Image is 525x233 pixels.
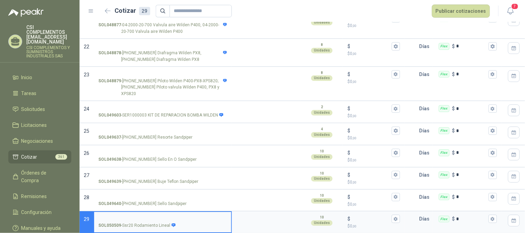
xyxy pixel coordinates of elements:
a: Inicio [8,71,71,84]
input: SOL048878-[PHONE_NUMBER] Diafragma Wilden PX8, [PHONE_NUMBER] Diafragma Wilden PX8 [98,44,227,49]
div: Unidades [311,132,333,138]
button: Flex $ [489,127,497,135]
span: 0 [350,202,356,207]
span: Inicio [21,74,33,81]
span: ,00 [352,114,356,118]
button: $$0,00 [392,149,400,157]
input: $$0,00 [352,150,390,155]
img: Logo peakr [8,8,44,17]
span: ,00 [352,203,356,206]
span: 25 [84,128,89,134]
p: $ [347,215,350,223]
strong: SOL049637 [98,134,121,141]
div: Flex [439,216,450,223]
span: 0 [350,180,356,185]
span: 27 [84,173,89,178]
p: $ [452,71,455,78]
button: Flex $ [489,149,497,157]
button: Flex $ [489,193,497,201]
button: Flex $ [489,42,497,50]
p: Días [419,168,433,182]
p: $ [347,171,350,179]
p: $ [452,127,455,134]
p: $ [452,171,455,179]
p: - [PHONE_NUMBER] Sello Sandpiper [98,201,187,207]
input: $$0,00 [352,72,390,77]
p: $ [347,113,400,119]
p: 8 [321,42,323,48]
span: Remisiones [21,193,47,200]
a: Solicitudes [8,103,71,116]
span: ,00 [352,24,356,28]
button: Flex $ [489,171,497,179]
p: $ [452,149,455,157]
strong: SOL048879 [98,78,121,97]
input: SOL048879-[PHONE_NUMBER] Piloto Wilden P400-PX8-XPS820; [PHONE_NUMBER] Piloto valvula Wilden P400... [98,72,227,77]
a: Remisiones [8,190,71,203]
button: $$0,00 [392,215,400,223]
span: 0 [350,136,356,140]
p: $ [452,193,455,201]
p: $ [347,43,350,50]
p: Días [419,124,433,138]
p: $ [347,179,400,186]
input: SOL049637-[PHONE_NUMBER] Resorte Sandpiper [98,128,227,133]
div: Unidades [311,75,333,81]
p: - [PHONE_NUMBER] Diafragma Wilden PX8, [PHONE_NUMBER] Diafragma Wilden PX8 [98,50,227,63]
input: SOL049639-[PHONE_NUMBER] Buje Teflon Sandpiper [98,173,227,178]
p: 10 [320,171,324,176]
span: Configuración [21,208,52,216]
a: Negociaciones [8,134,71,148]
p: $ [347,78,400,85]
div: Flex [439,105,450,112]
span: 23 [84,72,89,77]
div: Unidades [311,48,333,53]
span: 24 [84,106,89,112]
span: ,00 [352,52,356,56]
p: - [PHONE_NUMBER] Piloto Wilden P400-PX8-XPS820; [PHONE_NUMBER] Piloto valvula Wilden P400, PX8 y ... [98,78,227,97]
div: Flex [439,194,450,201]
p: $ [347,157,400,164]
a: Órdenes de Compra [8,166,71,187]
span: ,00 [352,224,356,228]
strong: SOL049639 [98,178,121,185]
div: Flex [439,127,450,134]
a: Cotizar361 [8,150,71,164]
span: 361 [55,154,67,160]
span: Órdenes de Compra [21,169,65,184]
input: Flex $ [456,150,487,155]
button: Publicar cotizaciones [432,4,490,18]
span: 26 [84,150,89,156]
p: $ [347,135,400,141]
span: Licitaciones [21,121,47,129]
a: Tareas [8,87,71,100]
button: $$0,00 [392,70,400,78]
p: $ [347,149,350,157]
span: ,00 [352,136,356,140]
span: 22 [84,44,89,49]
span: Negociaciones [21,137,53,145]
input: $$0,00 [352,106,390,111]
input: Flex $ [456,44,487,49]
strong: SOL050509 [98,222,121,229]
p: - [PHONE_NUMBER] Sello En O Sandpiper [98,156,197,163]
strong: SOL049603 [98,112,121,119]
div: Flex [439,149,450,156]
span: Solicitudes [21,105,45,113]
p: Días [419,146,433,160]
button: $$0,00 [392,104,400,113]
span: 0 [350,23,356,28]
input: $$0,00 [352,44,390,49]
span: ,00 [352,80,356,84]
span: Tareas [21,90,37,97]
span: 0 [350,79,356,84]
p: 4 [321,127,323,132]
p: Días [419,212,433,226]
p: $ [452,105,455,112]
input: Flex $ [456,172,487,177]
p: $ [452,215,455,223]
strong: SOL048878 [98,50,121,63]
span: ,00 [352,180,356,184]
p: CSI COMPLEMENTOS Y SUMINISTROS INDUSTRIALES SAS [26,46,71,58]
p: $ [347,127,350,134]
